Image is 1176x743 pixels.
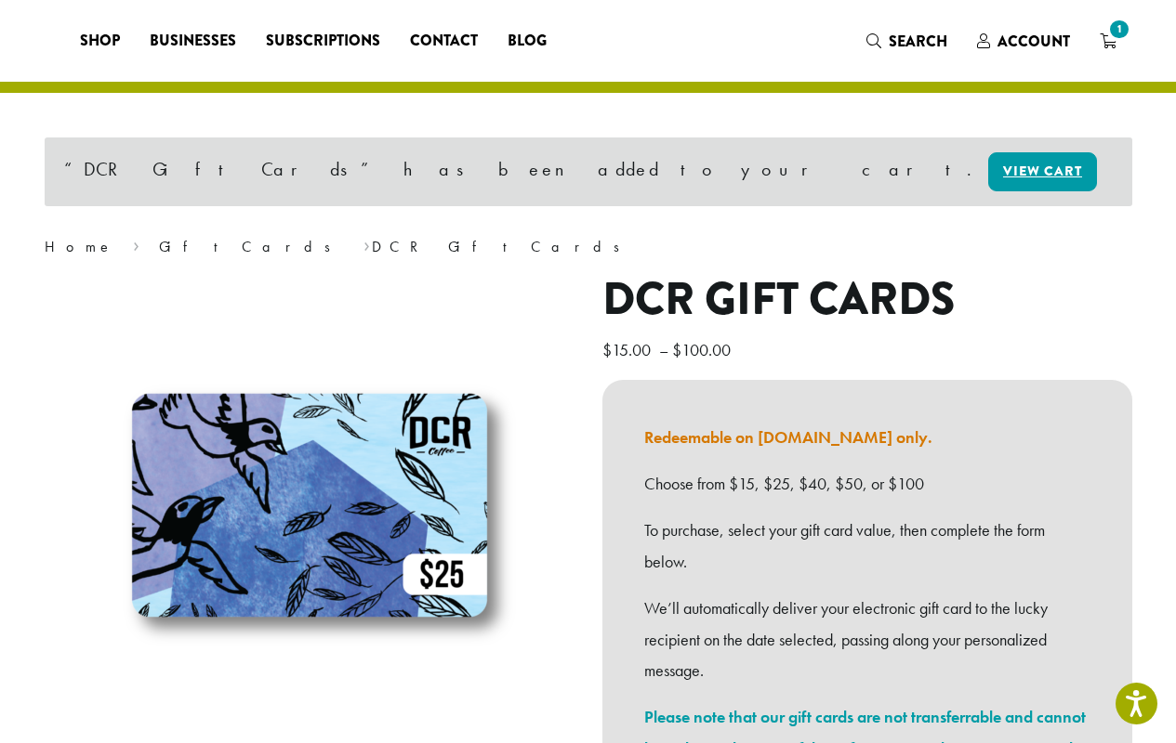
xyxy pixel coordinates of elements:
[852,26,962,57] a: Search
[988,152,1097,191] a: View cart
[65,26,135,56] a: Shop
[150,30,236,53] span: Businesses
[602,339,612,360] span: $
[133,229,139,258] span: ›
[644,515,1090,578] p: To purchase, select your gift card value, then complete the form below.
[644,426,932,448] a: Redeemable on [DOMAIN_NAME] only.
[266,30,380,53] span: Subscriptions
[159,237,343,256] a: Gift Cards
[672,339,735,360] bdi: 100.00
[998,31,1070,52] span: Account
[508,30,547,53] span: Blog
[80,30,120,53] span: Shop
[602,273,1132,327] h1: DCR Gift Cards
[644,593,1090,686] p: We’ll automatically deliver your electronic gift card to the lucky recipient on the date selected...
[363,229,370,258] span: ›
[672,339,681,360] span: $
[45,236,1132,258] nav: Breadcrumb
[644,468,1090,500] p: Choose from $15, $25, $40, $50, or $100
[659,339,668,360] span: –
[45,137,1132,206] div: “DCR Gift Cards” has been added to your cart.
[602,339,655,360] bdi: 15.00
[1106,17,1131,42] span: 1
[410,30,478,53] span: Contact
[889,31,947,52] span: Search
[77,273,542,737] img: DCR Gift Card $25 Value
[45,237,113,256] a: Home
